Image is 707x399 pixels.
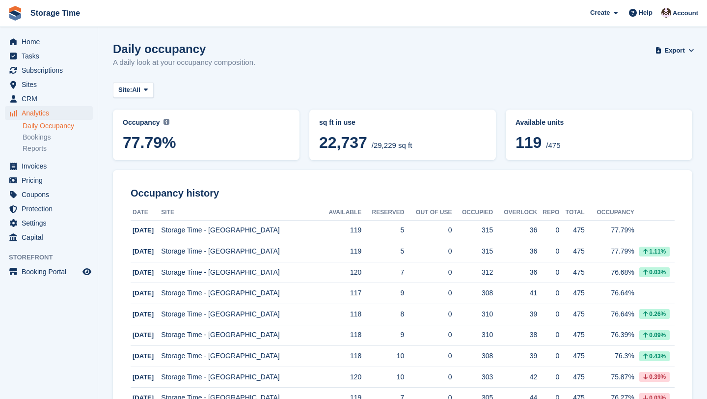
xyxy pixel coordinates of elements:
div: 0 [537,288,559,298]
abbr: Current breakdown of %{unit} occupied [319,117,486,128]
td: 10 [361,367,404,388]
td: Storage Time - [GEOGRAPHIC_DATA] [161,220,318,241]
td: 10 [361,346,404,367]
div: 36 [493,246,537,256]
a: menu [5,78,93,91]
th: Occupied [452,205,493,221]
th: Available [318,205,362,221]
div: 1.11% [639,247,670,256]
span: sq ft in use [319,118,355,126]
span: Available units [516,118,564,126]
div: 308 [452,288,493,298]
span: Invoices [22,159,81,173]
td: 475 [559,367,584,388]
span: Site: [118,85,132,95]
h2: Occupancy history [131,188,675,199]
span: [DATE] [133,352,154,360]
span: Analytics [22,106,81,120]
span: All [132,85,140,95]
td: 76.64% [585,283,634,304]
span: /29,229 sq ft [372,141,412,149]
div: 315 [452,225,493,235]
th: Out of Use [404,205,452,221]
span: CRM [22,92,81,106]
a: menu [5,35,93,49]
td: 120 [318,367,362,388]
div: 0.09% [639,330,670,340]
td: 118 [318,325,362,346]
td: 0 [404,241,452,262]
td: 9 [361,325,404,346]
span: 22,737 [319,134,367,151]
td: 75.87% [585,367,634,388]
span: Sites [22,78,81,91]
a: menu [5,106,93,120]
span: Occupancy [123,118,160,126]
td: 8 [361,304,404,325]
span: [DATE] [133,373,154,381]
div: 0 [537,267,559,278]
div: 312 [452,267,493,278]
td: 118 [318,304,362,325]
span: Settings [22,216,81,230]
th: Date [131,205,161,221]
a: Preview store [81,266,93,278]
td: 9 [361,283,404,304]
a: menu [5,188,93,201]
td: 0 [404,220,452,241]
img: stora-icon-8386f47178a22dfd0bd8f6a31ec36ba5ce8667c1dd55bd0f319d3a0aa187defe.svg [8,6,23,21]
td: 475 [559,241,584,262]
img: icon-info-grey-7440780725fd019a000dd9b08b2336e03edf1995a4989e88bcd33f0948082b44.svg [163,119,169,125]
button: Export [657,42,692,58]
abbr: Current percentage of units occupied or overlocked [516,117,682,128]
td: 475 [559,283,584,304]
span: [DATE] [133,248,154,255]
td: 76.3% [585,346,634,367]
span: Help [639,8,653,18]
td: 0 [404,262,452,283]
span: 119 [516,134,542,151]
span: Protection [22,202,81,216]
span: Create [590,8,610,18]
div: 41 [493,288,537,298]
div: 42 [493,372,537,382]
td: 0 [404,346,452,367]
a: menu [5,159,93,173]
div: 0 [537,330,559,340]
td: 475 [559,220,584,241]
a: Reports [23,144,93,153]
div: 38 [493,330,537,340]
td: Storage Time - [GEOGRAPHIC_DATA] [161,262,318,283]
td: 120 [318,262,362,283]
td: 5 [361,241,404,262]
span: Subscriptions [22,63,81,77]
td: 118 [318,346,362,367]
td: Storage Time - [GEOGRAPHIC_DATA] [161,304,318,325]
div: 0 [537,351,559,361]
td: 475 [559,346,584,367]
td: 475 [559,262,584,283]
td: 0 [404,304,452,325]
span: Coupons [22,188,81,201]
td: 5 [361,220,404,241]
div: 0 [537,309,559,319]
h1: Daily occupancy [113,42,255,56]
div: 39 [493,309,537,319]
span: 77.79% [123,134,290,151]
div: 39 [493,351,537,361]
a: menu [5,173,93,187]
a: Bookings [23,133,93,142]
button: Site: All [113,82,154,98]
td: 0 [404,367,452,388]
span: Capital [22,230,81,244]
abbr: Current percentage of sq ft occupied [123,117,290,128]
a: menu [5,63,93,77]
a: Daily Occupancy [23,121,93,131]
div: 0.03% [639,267,670,277]
div: 303 [452,372,493,382]
td: 117 [318,283,362,304]
span: Account [673,8,698,18]
td: 0 [404,325,452,346]
div: 36 [493,267,537,278]
span: [DATE] [133,331,154,339]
